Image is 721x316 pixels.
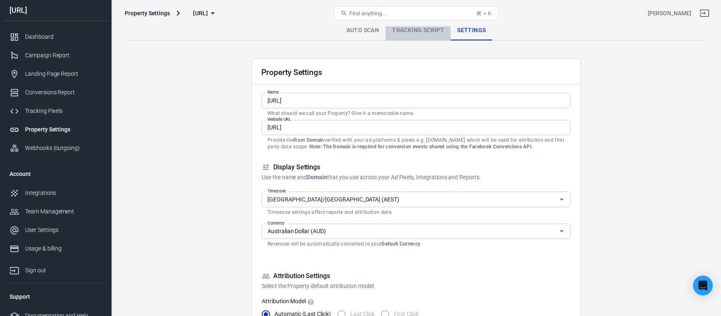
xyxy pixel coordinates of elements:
strong: Default Currency [381,241,420,247]
p: Provide the verified with your ad platforms & pixels e.g. [DOMAIN_NAME] which will be used for at... [267,137,565,150]
div: Landing Page Report [25,70,102,78]
li: Account [3,164,108,184]
p: What should we call your Property? Give it a memorable name. [267,110,565,117]
div: ⌘ + K [476,10,491,16]
span: Find anything... [349,10,386,16]
div: Conversions Report [25,88,102,97]
li: Support [3,287,108,307]
a: Property Settings [3,120,108,139]
a: Tracking Pixels [3,102,108,120]
a: Sign out [3,258,108,280]
h2: Property Settings [261,68,322,77]
input: USD [264,226,554,236]
span: companio.ai [193,8,208,19]
button: Open [556,194,567,205]
strong: Root Domain [294,137,324,143]
div: Account id: m2kaqM7f [648,9,691,18]
div: Webhooks (outgoing) [25,144,102,152]
input: example.com [262,120,570,135]
a: Landing Page Report [3,65,108,83]
strong: Domain [307,174,327,180]
div: Dashboard [25,33,102,41]
div: Property Settings [125,9,170,17]
a: User Settings [3,221,108,239]
label: Name [267,89,279,95]
div: Usage & billing [25,244,102,253]
a: Team Management [3,202,108,221]
button: Open [556,225,567,237]
a: Conversions Report [3,83,108,102]
div: Open Intercom Messenger [693,276,713,295]
div: Integrations [25,189,102,197]
a: Sign out [695,3,714,23]
p: Timezone settings affect reports and attribution data [267,209,565,215]
div: Team Management [25,207,102,216]
label: Website URL [267,116,291,122]
h5: Display Settings [262,163,570,172]
input: UTC [264,194,554,204]
div: User Settings [25,226,102,234]
div: Sign out [25,266,102,275]
p: Select the Property default attribution model. [262,282,570,290]
button: Find anything...⌘ + K [334,6,498,20]
a: Usage & billing [3,239,108,258]
strong: Note: The Domain is required for conversion events shared using the Facebook Conversions API. [309,144,533,150]
input: Your Website Name [262,93,570,108]
p: Revenues will be automatically converted to your . [267,241,565,247]
h5: Attribution Settings [262,272,570,281]
div: Property Settings [25,125,102,134]
a: Settings [451,21,492,40]
div: Campaign Report [25,51,102,60]
p: Use the name and that you use across your Ad Pixels, Integrations and Reports. [262,173,570,182]
a: Auto Scan [340,21,386,40]
a: Webhooks (outgoing) [3,139,108,157]
label: Currency [267,220,285,226]
label: Attribution Model [262,297,570,305]
label: Timezone [267,188,286,194]
button: [URL] [183,6,224,21]
div: Tracking Pixels [25,107,102,115]
a: Dashboard [3,28,108,46]
div: [URL] [3,7,108,14]
a: Tracking Script [386,21,451,40]
a: Campaign Report [3,46,108,65]
a: Integrations [3,184,108,202]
